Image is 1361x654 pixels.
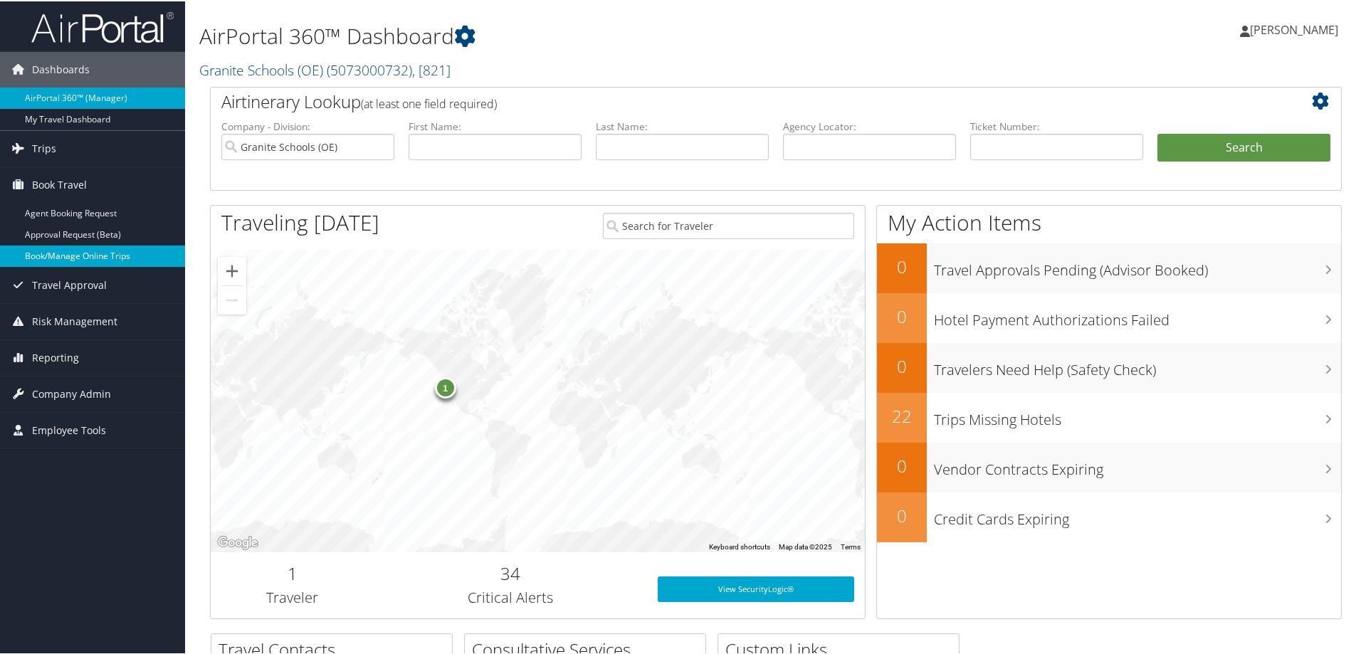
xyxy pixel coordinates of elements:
[934,352,1341,379] h3: Travelers Need Help (Safety Check)
[877,391,1341,441] a: 22Trips Missing Hotels
[32,411,106,447] span: Employee Tools
[877,342,1341,391] a: 0Travelers Need Help (Safety Check)
[32,339,79,374] span: Reporting
[877,206,1341,236] h1: My Action Items
[603,211,854,238] input: Search for Traveler
[877,491,1341,541] a: 0Credit Cards Expiring
[32,302,117,338] span: Risk Management
[32,130,56,165] span: Trips
[31,9,174,43] img: airportal-logo.png
[218,285,246,313] button: Zoom out
[877,253,927,278] h2: 0
[877,453,927,477] h2: 0
[934,401,1341,428] h3: Trips Missing Hotels
[385,560,636,584] h2: 34
[779,542,832,549] span: Map data ©2025
[877,441,1341,491] a: 0Vendor Contracts Expiring
[934,451,1341,478] h3: Vendor Contracts Expiring
[877,353,927,377] h2: 0
[841,542,861,549] a: Terms (opens in new tab)
[32,266,107,302] span: Travel Approval
[434,375,456,396] div: 1
[1250,21,1338,36] span: [PERSON_NAME]
[221,88,1236,112] h2: Airtinerary Lookup
[218,255,246,284] button: Zoom in
[409,118,582,132] label: First Name:
[934,302,1341,329] h3: Hotel Payment Authorizations Failed
[709,541,770,551] button: Keyboard shortcuts
[199,59,451,78] a: Granite Schools (OE)
[361,95,497,110] span: (at least one field required)
[1240,7,1352,50] a: [PERSON_NAME]
[221,586,364,606] h3: Traveler
[658,575,854,601] a: View SecurityLogic®
[32,166,87,201] span: Book Travel
[214,532,261,551] img: Google
[221,560,364,584] h2: 1
[934,252,1341,279] h3: Travel Approvals Pending (Advisor Booked)
[412,59,451,78] span: , [ 821 ]
[385,586,636,606] h3: Critical Alerts
[221,118,394,132] label: Company - Division:
[214,532,261,551] a: Open this area in Google Maps (opens a new window)
[877,292,1341,342] a: 0Hotel Payment Authorizations Failed
[221,206,379,236] h1: Traveling [DATE]
[970,118,1143,132] label: Ticket Number:
[934,501,1341,528] h3: Credit Cards Expiring
[877,502,927,527] h2: 0
[596,118,769,132] label: Last Name:
[32,375,111,411] span: Company Admin
[199,20,968,50] h1: AirPortal 360™ Dashboard
[327,59,412,78] span: ( 5073000732 )
[32,51,90,86] span: Dashboards
[1157,132,1330,161] button: Search
[877,303,927,327] h2: 0
[877,403,927,427] h2: 22
[877,242,1341,292] a: 0Travel Approvals Pending (Advisor Booked)
[783,118,956,132] label: Agency Locator:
